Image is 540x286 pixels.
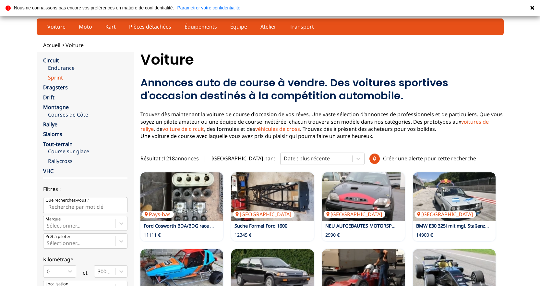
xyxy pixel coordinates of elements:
p: 11111 € [144,232,161,238]
a: voiture de circuit [162,125,204,132]
a: Équipe [226,21,251,32]
p: et [83,269,88,276]
p: Nous ne connaissons pas encore vos préférences en matière de confidentialité. [14,6,174,10]
input: 0 [47,268,48,274]
a: Drift [43,94,54,101]
a: Tout-terrain [43,141,73,148]
p: Kilométrage [43,256,127,263]
span: Résultat : 1218 annonces [140,155,199,162]
img: BMW E30 325i mit mgl. Staßenzl., VFL rostfrei [413,172,496,221]
a: Voiture [66,42,84,49]
a: Accueil [43,42,60,49]
img: NEU AUFGEBAUTES MOTORSPORTFAHRZEUG :-) [322,172,405,221]
p: Prêt à piloter [45,234,70,240]
a: Kart [101,21,120,32]
img: Suche Formel Ford 1600 [231,172,314,221]
a: Course sur glace [48,148,127,155]
a: Rallycross [48,157,127,165]
p: [GEOGRAPHIC_DATA] [233,211,294,218]
a: Équipements [180,21,221,32]
a: Suche Formel Ford 1600[GEOGRAPHIC_DATA] [231,172,314,221]
p: 12345 € [234,232,251,238]
p: Que recherchez-vous ? [45,197,89,203]
a: Atelier [256,21,281,32]
a: Rallye [43,121,57,128]
a: VHC [43,168,54,175]
p: Créer une alerte pour cette recherche [383,155,476,162]
p: Marque [45,216,61,222]
a: BMW E30 325i mit mgl. Staßenzl., VFL rostfrei[GEOGRAPHIC_DATA] [413,172,496,221]
a: Slaloms [43,131,62,138]
a: Ford Cosworth BDA/BDG race partsPays-bas [140,172,223,221]
input: Que recherchez-vous ? [43,197,127,213]
p: [GEOGRAPHIC_DATA] par : [211,155,275,162]
a: Circuit [43,57,59,64]
p: Filtres : [43,185,127,193]
a: voitures de rallye [140,118,489,132]
a: Voiture [43,21,70,32]
p: Pays-bas [142,211,174,218]
h1: Voiture [140,52,504,68]
a: Paramétrer votre confidentialité [177,6,240,10]
p: 14900 € [416,232,433,238]
a: Pièces détachées [125,21,175,32]
h2: Annonces auto de course à vendre. Des voitures sportives d'occasion destinés à la compétition aut... [140,76,504,102]
p: [GEOGRAPHIC_DATA] [414,211,476,218]
a: NEU AUFGEBAUTES MOTORSPORTFAHRZEUG :-)[GEOGRAPHIC_DATA] [322,172,405,221]
p: Trouvez dès maintenant la voiture de course d'occasion de vos rêves. Une vaste sélection d'annonc... [140,111,504,140]
a: Moto [75,21,96,32]
a: Transport [285,21,318,32]
a: Dragsters [43,84,68,91]
a: BMW E30 325i mit mgl. Staßenzl., VFL rostfrei [416,223,516,229]
input: Prêt à piloterSélectionner... [47,240,48,246]
input: 300000 [98,268,99,274]
input: MarqueSélectionner... [47,223,48,229]
p: 2990 € [325,232,340,238]
a: véhicules de cross [255,125,300,132]
a: NEU AUFGEBAUTES MOTORSPORTFAHRZEUG :-) [325,223,430,229]
img: Ford Cosworth BDA/BDG race parts [140,172,223,221]
p: [GEOGRAPHIC_DATA] [324,211,385,218]
a: Sprint [48,74,127,81]
a: Montagne [43,104,69,111]
a: Suche Formel Ford 1600 [234,223,287,229]
a: Ford Cosworth BDA/BDG race parts [144,223,222,229]
a: Endurance [48,64,127,71]
span: | [204,155,207,162]
a: Courses de Côte [48,111,127,118]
